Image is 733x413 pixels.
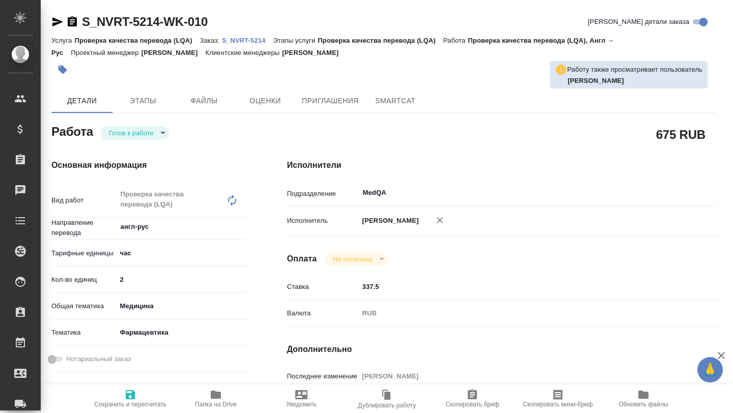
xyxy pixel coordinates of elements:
[330,255,375,263] button: Не оплачена
[82,15,208,28] a: S_NVRT-5214-WK-010
[66,16,78,28] button: Скопировать ссылку
[222,36,273,44] a: S_NVRT-5214
[676,192,678,194] button: Open
[344,385,430,413] button: Дублировать работу
[429,209,451,231] button: Удалить исполнителя
[523,401,593,408] span: Скопировать мини-бриф
[302,95,359,107] span: Приглашения
[445,401,499,408] span: Скопировать бриф
[287,216,359,226] p: Исполнитель
[359,216,419,226] p: [PERSON_NAME]
[51,37,74,44] p: Услуга
[51,248,117,258] p: Тарифные единицы
[701,359,719,380] span: 🙏
[273,37,318,44] p: Этапы услуги
[430,385,515,413] button: Скопировать бриф
[88,385,173,413] button: Сохранить и пересчитать
[173,385,259,413] button: Папка на Drive
[51,218,117,238] p: Направление перевода
[206,49,283,56] p: Клиентские менеджеры
[51,195,117,205] p: Вид работ
[117,298,246,315] div: Медицина
[51,16,64,28] button: Скопировать ссылку для ЯМессенджера
[94,401,166,408] span: Сохранить и пересчитать
[51,122,93,140] h2: Работа
[117,324,246,341] div: Фармацевтика
[656,126,706,143] h2: 675 RUB
[515,385,601,413] button: Скопировать мини-бриф
[51,58,74,81] button: Добавить тэг
[601,385,686,413] button: Обновить файлы
[287,343,717,356] h4: Дополнительно
[318,37,443,44] p: Проверка качества перевода (LQA)
[142,49,206,56] p: [PERSON_NAME]
[287,159,717,171] h4: Исполнители
[58,95,106,107] span: Детали
[287,253,317,265] h4: Оплата
[282,49,346,56] p: [PERSON_NAME]
[51,275,117,285] p: Кол-во единиц
[287,371,359,381] p: Последнее изменение
[51,328,117,338] p: Тематика
[325,252,387,266] div: Готов к работе
[74,37,200,44] p: Проверка качества перевода (LQA)
[697,357,723,382] button: 🙏
[119,95,167,107] span: Этапы
[443,37,468,44] p: Работа
[195,401,237,408] span: Папка на Drive
[287,282,359,292] p: Ставка
[287,308,359,318] p: Валюта
[568,77,624,84] b: [PERSON_NAME]
[359,279,682,294] input: ✎ Введи что-нибудь
[117,272,246,287] input: ✎ Введи что-нибудь
[286,401,317,408] span: Уведомить
[359,305,682,322] div: RUB
[358,402,416,409] span: Дублировать работу
[200,37,222,44] p: Заказ:
[259,385,344,413] button: Уведомить
[588,17,689,27] span: [PERSON_NAME] детали заказа
[241,226,243,228] button: Open
[180,95,229,107] span: Файлы
[359,369,682,383] input: Пустое поле
[287,189,359,199] p: Подразделение
[51,159,246,171] h4: Основная информация
[71,49,141,56] p: Проектный менеджер
[241,95,290,107] span: Оценки
[371,95,420,107] span: SmartCat
[106,129,157,137] button: Готов к работе
[568,76,702,86] p: Грабко Мария
[101,126,169,140] div: Готов к работе
[222,37,273,44] p: S_NVRT-5214
[567,65,702,75] p: Работу также просматривает пользователь
[51,301,117,311] p: Общая тематика
[66,354,131,364] span: Нотариальный заказ
[619,401,668,408] span: Обновить файлы
[117,245,246,262] div: час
